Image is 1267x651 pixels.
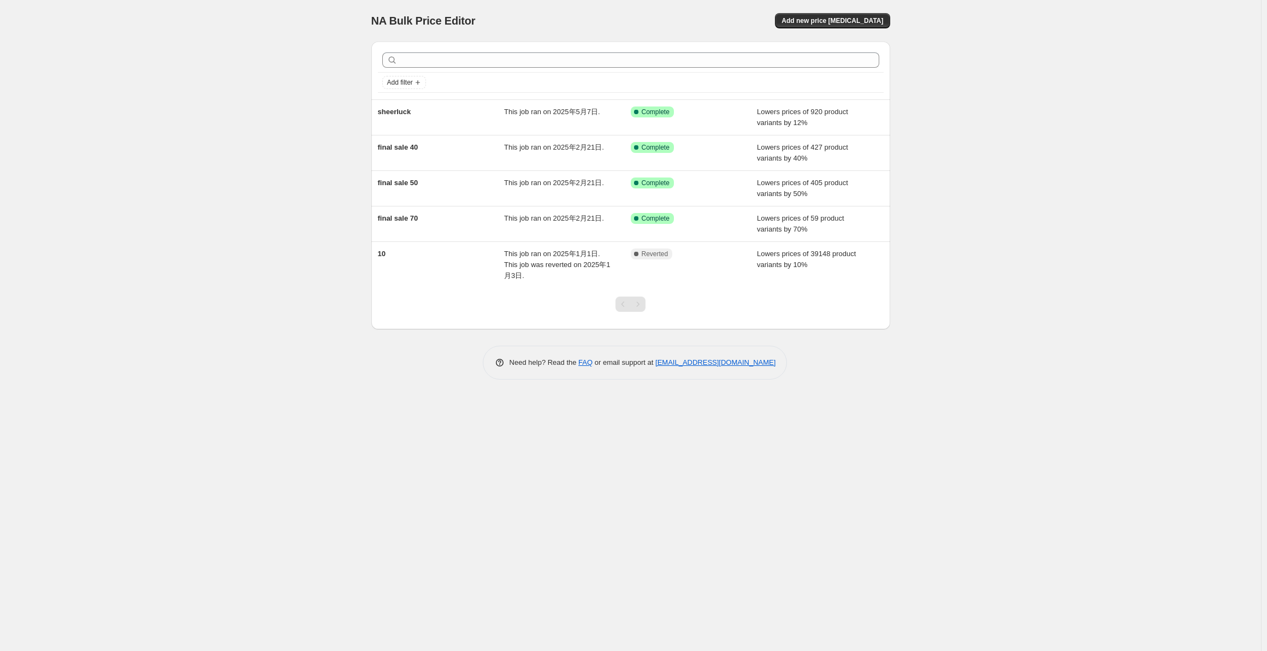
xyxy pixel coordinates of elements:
[382,76,426,89] button: Add filter
[757,250,856,269] span: Lowers prices of 39148 product variants by 10%
[378,143,418,151] span: final sale 40
[504,214,604,222] span: This job ran on 2025年2月21日.
[642,108,670,116] span: Complete
[371,15,476,27] span: NA Bulk Price Editor
[504,143,604,151] span: This job ran on 2025年2月21日.
[642,179,670,187] span: Complete
[655,358,775,366] a: [EMAIL_ADDRESS][DOMAIN_NAME]
[378,179,418,187] span: final sale 50
[593,358,655,366] span: or email support at
[510,358,579,366] span: Need help? Read the
[504,179,604,187] span: This job ran on 2025年2月21日.
[378,250,386,258] span: 10
[578,358,593,366] a: FAQ
[378,108,411,116] span: sheerluck
[781,16,883,25] span: Add new price [MEDICAL_DATA]
[504,250,610,280] span: This job ran on 2025年1月1日. This job was reverted on 2025年1月3日.
[378,214,418,222] span: final sale 70
[615,297,646,312] nav: Pagination
[504,108,600,116] span: This job ran on 2025年5月7日.
[642,214,670,223] span: Complete
[757,108,848,127] span: Lowers prices of 920 product variants by 12%
[642,250,668,258] span: Reverted
[387,78,413,87] span: Add filter
[757,179,848,198] span: Lowers prices of 405 product variants by 50%
[642,143,670,152] span: Complete
[757,214,844,233] span: Lowers prices of 59 product variants by 70%
[775,13,890,28] button: Add new price [MEDICAL_DATA]
[757,143,848,162] span: Lowers prices of 427 product variants by 40%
